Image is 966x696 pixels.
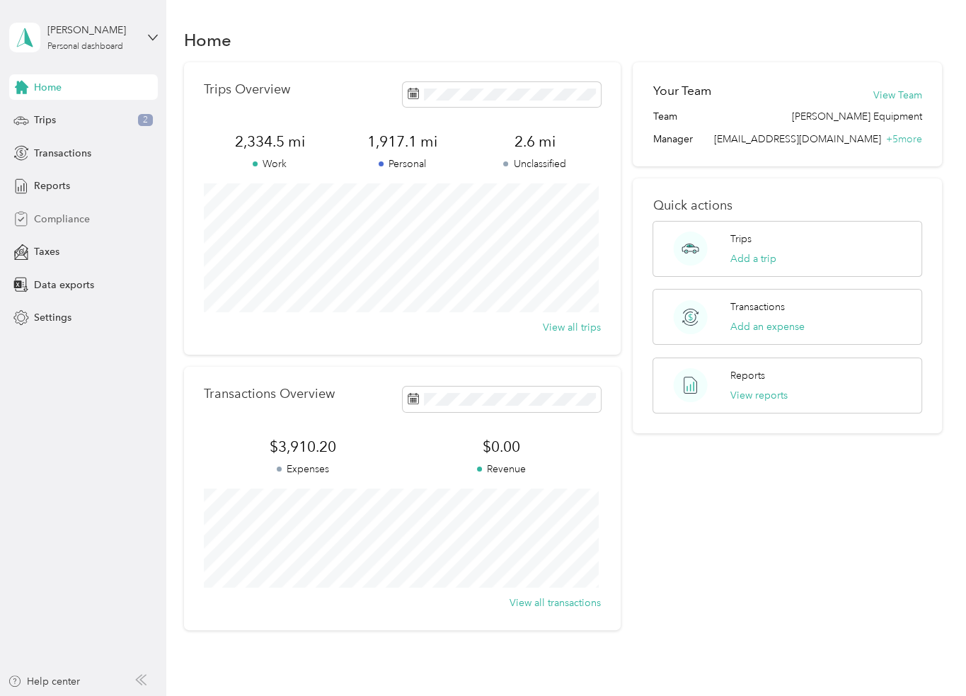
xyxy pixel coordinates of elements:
[204,462,403,477] p: Expenses
[34,80,62,95] span: Home
[47,42,123,51] div: Personal dashboard
[730,299,785,314] p: Transactions
[543,320,601,335] button: View all trips
[714,133,881,145] span: [EMAIL_ADDRESS][DOMAIN_NAME]
[34,278,94,292] span: Data exports
[204,387,335,401] p: Transactions Overview
[468,156,601,171] p: Unclassified
[730,251,776,266] button: Add a trip
[510,595,601,610] button: View all transactions
[34,146,91,161] span: Transactions
[204,437,403,457] span: $3,910.20
[47,23,136,38] div: [PERSON_NAME]
[184,33,231,47] h1: Home
[402,462,601,477] p: Revenue
[468,132,601,152] span: 2.6 mi
[204,132,336,152] span: 2,334.5 mi
[873,88,922,103] button: View Team
[730,232,752,246] p: Trips
[336,156,468,171] p: Personal
[204,156,336,171] p: Work
[652,132,692,147] span: Manager
[652,198,921,213] p: Quick actions
[138,114,153,127] span: 2
[652,109,677,124] span: Team
[34,113,56,127] span: Trips
[336,132,468,152] span: 1,917.1 mi
[8,674,80,689] button: Help center
[730,368,765,383] p: Reports
[730,319,805,334] button: Add an expense
[34,244,59,259] span: Taxes
[792,109,922,124] span: [PERSON_NAME] Equipment
[886,133,922,145] span: + 5 more
[34,178,70,193] span: Reports
[730,388,788,403] button: View reports
[887,617,966,696] iframe: Everlance-gr Chat Button Frame
[34,212,90,227] span: Compliance
[652,82,711,100] h2: Your Team
[402,437,601,457] span: $0.00
[34,310,71,325] span: Settings
[204,82,290,97] p: Trips Overview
